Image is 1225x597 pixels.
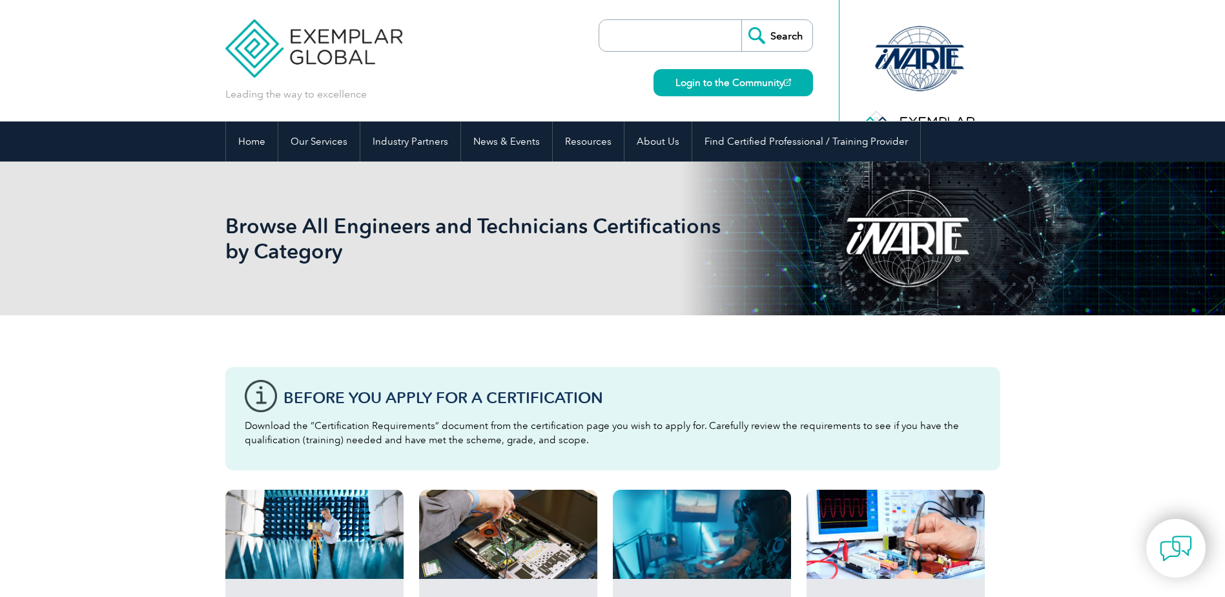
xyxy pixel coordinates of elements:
[553,121,624,162] a: Resources
[741,20,812,51] input: Search
[225,213,721,264] h1: Browse All Engineers and Technicians Certifications by Category
[360,121,460,162] a: Industry Partners
[692,121,920,162] a: Find Certified Professional / Training Provider
[654,69,813,96] a: Login to the Community
[245,419,981,447] p: Download the “Certification Requirements” document from the certification page you wish to apply ...
[283,390,981,406] h3: Before You Apply For a Certification
[784,79,791,86] img: open_square.png
[225,87,367,101] p: Leading the way to excellence
[1160,532,1192,565] img: contact-chat.png
[278,121,360,162] a: Our Services
[624,121,692,162] a: About Us
[226,121,278,162] a: Home
[461,121,552,162] a: News & Events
